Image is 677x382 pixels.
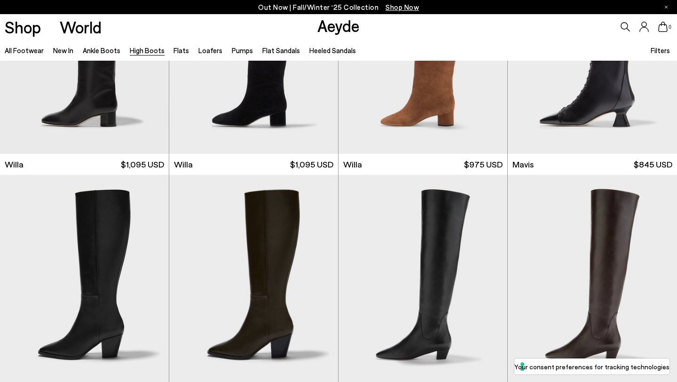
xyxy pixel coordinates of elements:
[5,159,24,170] span: Willa
[174,159,193,170] span: Willa
[512,159,534,170] span: Mavis
[343,159,362,170] span: Willa
[290,159,333,170] span: $1,095 USD
[173,46,189,55] a: Flats
[514,362,669,372] label: Your consent preferences for tracking technologies
[83,46,120,55] a: Ankle Boots
[262,46,300,55] a: Flat Sandals
[60,19,102,35] a: World
[309,46,356,55] a: Heeled Sandals
[198,46,222,55] a: Loafers
[508,154,677,175] a: Mavis $845 USD
[5,46,44,55] a: All Footwear
[464,159,503,170] span: $975 USD
[386,3,419,11] span: Navigate to /collections/new-in
[121,159,164,170] span: $1,095 USD
[651,46,670,55] span: Filters
[338,154,507,175] a: Willa $975 USD
[130,46,165,55] a: High Boots
[5,19,41,35] a: Shop
[514,358,669,374] button: Your consent preferences for tracking technologies
[232,46,253,55] a: Pumps
[317,16,360,35] a: Aeyde
[634,159,672,170] span: $845 USD
[658,22,668,32] a: 0
[258,1,419,13] p: Out Now | Fall/Winter ‘25 Collection
[668,24,672,30] span: 0
[53,46,73,55] a: New In
[169,154,338,175] a: Willa $1,095 USD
